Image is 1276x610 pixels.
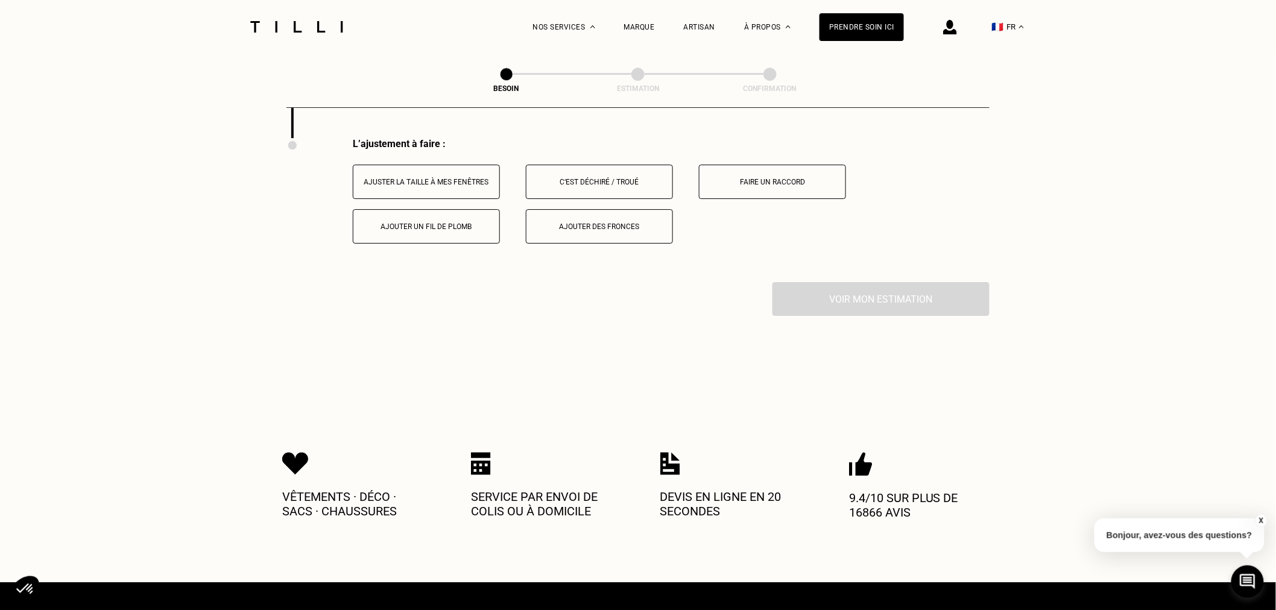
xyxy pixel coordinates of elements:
div: Ajuster la taille à mes fenêtres [359,178,493,186]
img: Icon [849,452,873,476]
a: Marque [624,23,655,31]
div: Confirmation [710,84,830,93]
a: Artisan [684,23,716,31]
button: Ajouter des fronces [526,209,673,244]
div: Ajouter des fronces [532,222,666,231]
img: menu déroulant [1019,25,1024,28]
div: L’ajustement à faire : [353,138,990,149]
p: 9.4/10 sur plus de 16866 avis [849,491,994,520]
img: Logo du service de couturière Tilli [246,21,347,33]
div: C‘est déchiré / troué [532,178,666,186]
img: Icon [660,452,680,475]
a: Prendre soin ici [820,13,904,41]
p: Vêtements · Déco · Sacs · Chaussures [282,489,427,518]
button: Ajuster la taille à mes fenêtres [353,165,500,199]
span: 🇫🇷 [992,21,1004,33]
button: Ajouter un fil de plomb [353,209,500,244]
img: Icon [282,452,309,475]
img: Menu déroulant [590,25,595,28]
p: Devis en ligne en 20 secondes [660,489,805,518]
button: X [1255,514,1267,527]
p: Bonjour, avez-vous des questions? [1094,518,1265,552]
img: icône connexion [943,20,957,34]
button: Faire un raccord [699,165,846,199]
img: Menu déroulant à propos [786,25,791,28]
img: Icon [471,452,491,475]
button: C‘est déchiré / troué [526,165,673,199]
div: Estimation [578,84,698,93]
div: Ajouter un fil de plomb [359,222,493,231]
div: Faire un raccord [706,178,839,186]
div: Besoin [446,84,567,93]
p: Service par envoi de colis ou à domicile [471,489,616,518]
